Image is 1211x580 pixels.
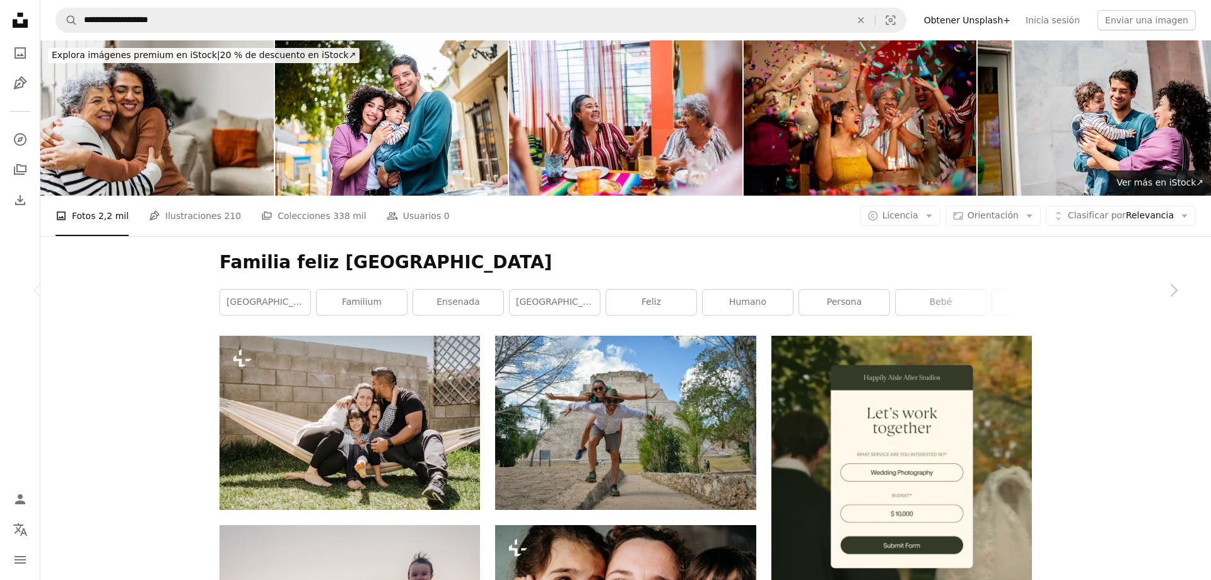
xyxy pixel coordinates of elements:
button: Menú [8,547,33,572]
a: Historial de descargas [8,187,33,213]
img: Una familia sentada en una hamaca juntos [219,336,480,509]
a: Usuarios 0 [387,196,450,236]
button: Orientación [945,206,1041,226]
form: Encuentra imágenes en todo el sitio [56,8,906,33]
a: Humano [703,290,793,315]
a: Colecciones 338 mil [261,196,366,236]
button: Licencia [860,206,940,226]
span: Relevancia [1068,210,1174,222]
a: familium [317,290,407,315]
img: Madre e hija abrazadas en casa [40,40,274,196]
span: 0 [444,209,450,223]
a: Ilustraciones [8,71,33,96]
button: Buscar en Unsplash [56,8,78,32]
h1: Familia feliz [GEOGRAPHIC_DATA] [219,251,1032,274]
a: Una familia sentada en una hamaca juntos [219,417,480,429]
button: Idioma [8,517,33,542]
a: feliz [606,290,696,315]
a: Obtener Unsplash+ [916,10,1018,30]
img: Hombre con camiseta blanca y pantalones cortos marrones saltando en un camino de concreto marrón ... [495,336,756,509]
a: Colecciones [8,157,33,182]
button: Enviar una imagen [1097,10,1196,30]
a: persona [799,290,889,315]
a: Ilustraciones 210 [149,196,241,236]
span: 20 % de descuento en iStock ↗ [52,50,356,60]
button: Borrar [847,8,875,32]
button: Clasificar porRelevancia [1046,206,1196,226]
img: Young parents talking to baby outdoors [978,40,1211,196]
img: Mujer madura que celebra el cumpleaños con la familia en casa [744,40,977,196]
a: Explorar [8,127,33,152]
a: [GEOGRAPHIC_DATA] [220,290,310,315]
a: [GEOGRAPHIC_DATA][US_STATE] [510,290,600,315]
span: Clasificar por [1068,210,1126,220]
a: ensenada [413,290,503,315]
span: Explora imágenes premium en iStock | [52,50,220,60]
img: Family talking and eating at home [509,40,742,196]
a: Iniciar sesión / Registrarse [8,487,33,512]
a: bebé [896,290,986,315]
span: 338 mil [333,209,366,223]
button: Búsqueda visual [875,8,906,32]
a: Fotos [8,40,33,66]
a: Ver más en iStock↗ [1109,170,1211,196]
a: Siguiente [1135,230,1211,351]
img: Portrait of young family with baby son outdoors [275,40,508,196]
a: Hombre con camiseta blanca y pantalones cortos marrones saltando en un camino de concreto marrón ... [495,417,756,429]
span: Ver más en iStock ↗ [1116,177,1203,187]
a: Explora imágenes premium en iStock|20 % de descuento en iStock↗ [40,40,367,71]
span: 210 [224,209,241,223]
a: niño [992,290,1082,315]
span: Orientación [968,210,1019,220]
span: Licencia [882,210,918,220]
a: Inicia sesión [1018,10,1087,30]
